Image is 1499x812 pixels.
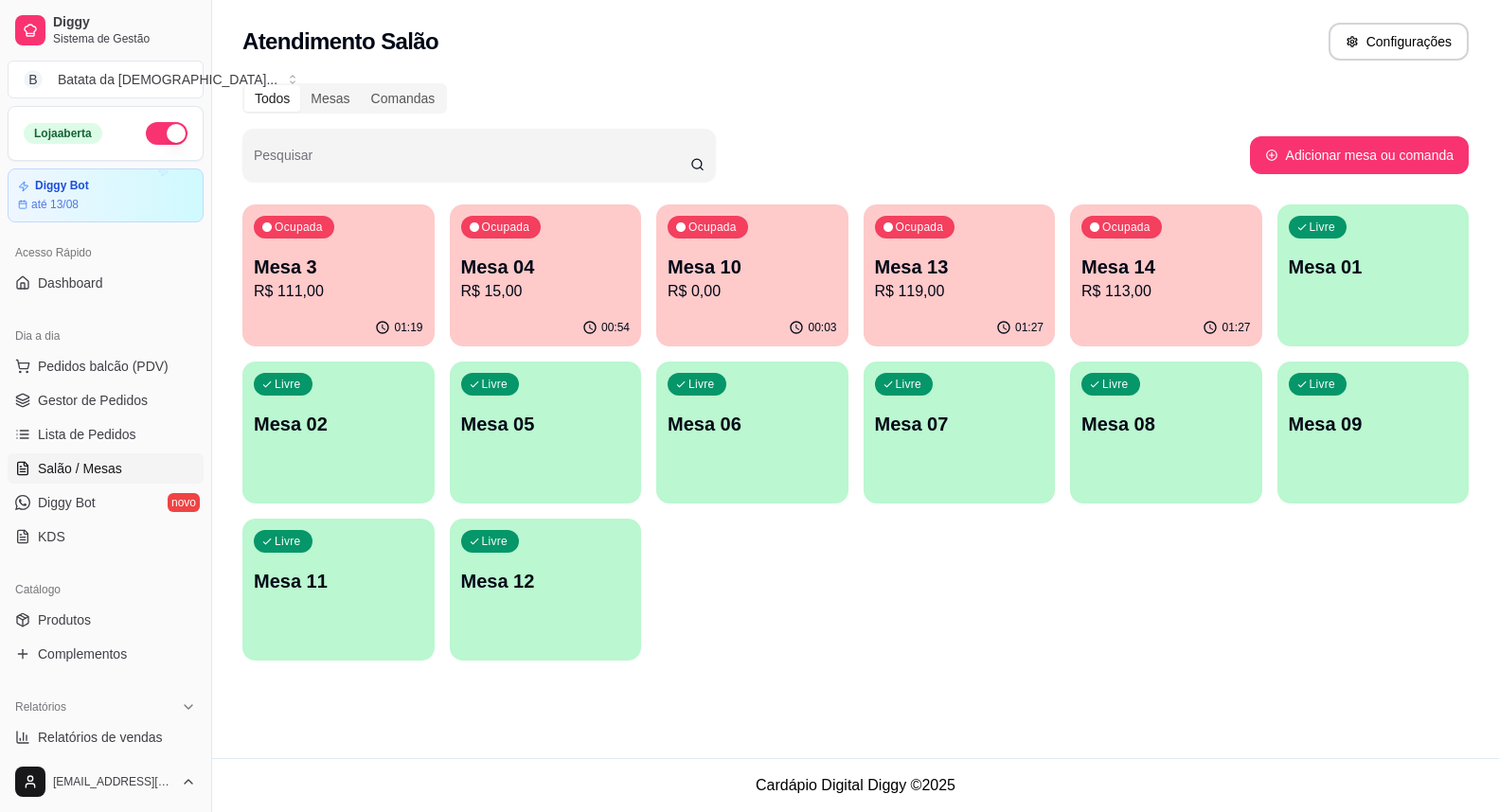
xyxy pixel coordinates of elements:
p: Mesa 3 [254,254,423,280]
p: Mesa 14 [1081,254,1251,280]
button: LivreMesa 09 [1277,362,1470,503]
button: LivreMesa 05 [450,362,642,503]
p: Livre [275,377,301,392]
article: Diggy Bot [35,179,89,193]
div: Catálogo [8,574,204,605]
p: Livre [482,377,509,392]
p: Livre [1310,220,1336,235]
p: 01:27 [1015,320,1044,335]
p: 00:03 [808,320,836,335]
p: 01:27 [1222,320,1250,335]
span: B [24,70,43,89]
span: Relatórios de vendas [38,728,163,747]
a: KDS [8,521,204,552]
button: LivreMesa 02 [242,362,435,503]
button: Pedidos balcão (PDV) [8,351,204,381]
p: Mesa 07 [875,411,1044,437]
span: KDS [38,527,65,546]
p: Livre [896,377,922,392]
div: Batata da [DEMOGRAPHIC_DATA] ... [58,70,277,89]
a: Gestor de Pedidos [8,385,204,415]
div: Loja aberta [24,123,102,144]
p: Ocupada [1102,220,1151,235]
p: Livre [1310,377,1336,392]
span: [EMAIL_ADDRESS][DOMAIN_NAME] [53,774,173,789]
p: R$ 111,00 [254,280,423,303]
span: Diggy Bot [38,493,96,512]
p: Mesa 12 [461,568,631,594]
p: Livre [1102,377,1129,392]
p: Ocupada [482,220,530,235]
a: Complementos [8,639,204,669]
p: 01:19 [394,320,422,335]
a: Produtos [8,605,204,635]
p: Ocupada [688,220,737,235]
span: Diggy [53,14,196,31]
p: Livre [688,377,715,392]
p: Mesa 13 [875,254,1044,280]
p: Mesa 11 [254,568,423,594]
div: Comandas [361,85,446,112]
p: 00:54 [601,320,630,335]
a: Salão / Mesas [8,453,204,484]
p: Mesa 06 [668,411,837,437]
input: Pesquisar [254,153,690,172]
button: LivreMesa 08 [1070,362,1262,503]
footer: Cardápio Digital Diggy © 2025 [212,758,1499,812]
p: Mesa 10 [668,254,837,280]
p: Livre [482,534,509,549]
span: Dashboard [38,274,103,292]
h2: Atendimento Salão [242,26,438,57]
p: R$ 0,00 [668,280,837,303]
div: Mesas [300,85,360,112]
span: Sistema de Gestão [53,31,196,46]
span: Complementos [38,644,127,663]
div: Dia a dia [8,321,204,351]
a: Diggy Botaté 13/08 [8,168,204,222]
span: Salão / Mesas [38,459,122,478]
a: Dashboard [8,268,204,298]
a: DiggySistema de Gestão [8,8,204,53]
button: Alterar Status [146,122,187,145]
p: R$ 113,00 [1081,280,1251,303]
p: Mesa 02 [254,411,423,437]
p: Livre [275,534,301,549]
p: Mesa 04 [461,254,631,280]
p: Ocupada [275,220,323,235]
p: Mesa 01 [1289,254,1458,280]
span: Pedidos balcão (PDV) [38,357,169,376]
p: R$ 15,00 [461,280,631,303]
div: Todos [244,85,300,112]
a: Lista de Pedidos [8,419,204,450]
button: Configurações [1329,23,1469,61]
a: Diggy Botnovo [8,487,204,518]
button: LivreMesa 12 [450,519,642,661]
p: Mesa 05 [461,411,631,437]
button: OcupadaMesa 14R$ 113,0001:27 [1070,204,1262,346]
button: LivreMesa 01 [1277,204,1470,346]
span: Relatórios [15,699,66,715]
button: Adicionar mesa ou comanda [1250,136,1469,174]
p: Mesa 09 [1289,411,1458,437]
span: Lista de Pedidos [38,425,136,444]
button: LivreMesa 11 [242,519,435,661]
button: Select a team [8,61,204,98]
p: R$ 119,00 [875,280,1044,303]
button: LivreMesa 06 [656,362,848,503]
span: Produtos [38,610,91,629]
span: Gestor de Pedidos [38,391,148,410]
button: OcupadaMesa 04R$ 15,0000:54 [450,204,642,346]
button: OcupadaMesa 13R$ 119,0001:27 [864,204,1056,346]
button: OcupadaMesa 3R$ 111,0001:19 [242,204,435,346]
button: OcupadaMesa 10R$ 0,0000:03 [656,204,848,346]
button: [EMAIL_ADDRESS][DOMAIN_NAME] [8,759,204,804]
article: até 13/08 [31,197,79,212]
p: Ocupada [896,220,944,235]
div: Acesso Rápido [8,238,204,268]
button: LivreMesa 07 [864,362,1056,503]
a: Relatórios de vendas [8,722,204,752]
p: Mesa 08 [1081,411,1251,437]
